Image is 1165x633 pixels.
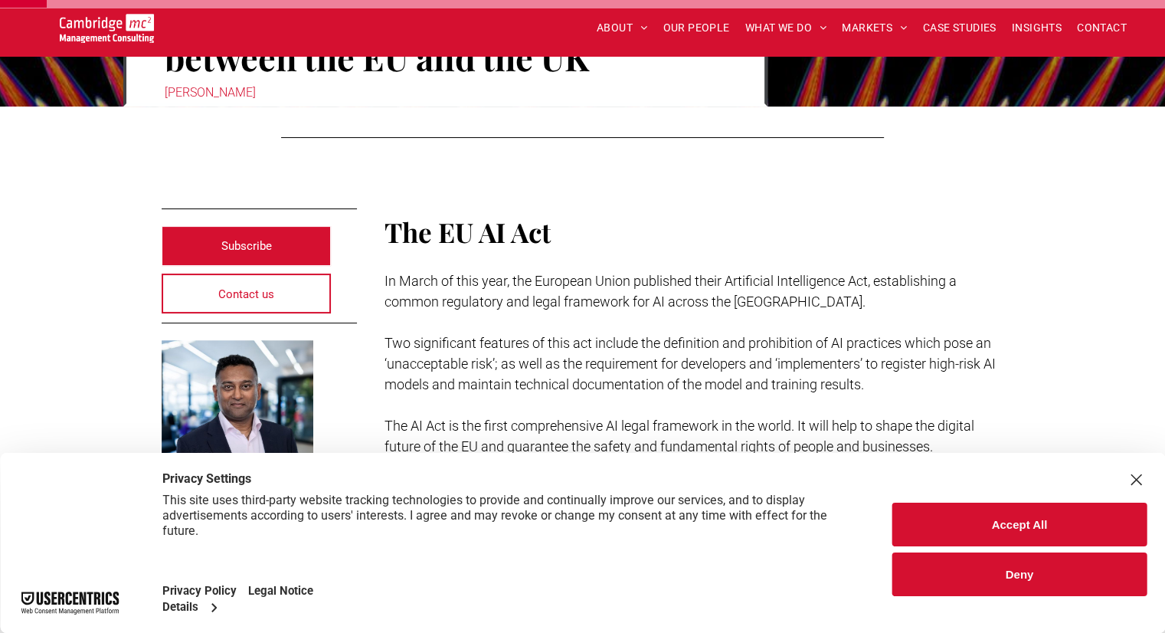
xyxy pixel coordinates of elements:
[738,16,835,40] a: WHAT WE DO
[162,340,314,471] a: Rachi Weerasinghe
[60,16,154,32] a: Your Business Transformed | Cambridge Management Consulting
[162,274,332,313] a: Contact us
[385,214,551,250] span: The EU AI Act
[655,16,737,40] a: OUR PEOPLE
[834,16,915,40] a: MARKETS
[385,418,974,454] span: The AI Act is the first comprehensive AI legal framework in the world. It will help to shape the ...
[60,14,154,43] img: Go to Homepage
[218,275,274,313] span: Contact us
[1004,16,1069,40] a: INSIGHTS
[221,227,272,265] span: Subscribe
[385,335,996,392] span: Two significant features of this act include the definition and prohibition of AI practices which...
[915,16,1004,40] a: CASE STUDIES
[385,273,957,310] span: In March of this year, the European Union published their Artificial Intelligence Act, establishi...
[165,4,726,76] h1: Legislating AI: A Comparison between the EU and the UK
[589,16,656,40] a: ABOUT
[1069,16,1134,40] a: CONTACT
[162,226,332,266] a: Subscribe
[165,82,726,103] div: [PERSON_NAME]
